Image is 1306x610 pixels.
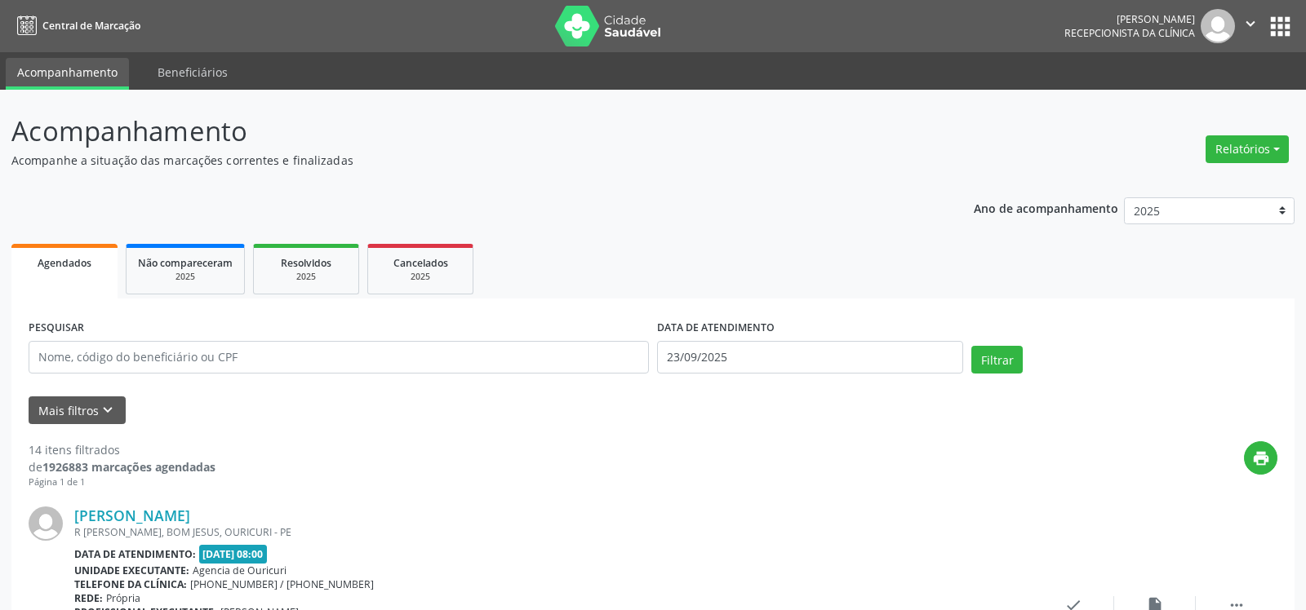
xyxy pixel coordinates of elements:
p: Acompanhe a situação das marcações correntes e finalizadas [11,152,909,169]
p: Acompanhamento [11,111,909,152]
button:  [1235,9,1266,43]
p: Ano de acompanhamento [974,197,1118,218]
span: Central de Marcação [42,19,140,33]
i: keyboard_arrow_down [99,401,117,419]
b: Rede: [74,591,103,605]
input: Selecione um intervalo [657,341,963,374]
span: Agendados [38,256,91,270]
a: [PERSON_NAME] [74,506,190,524]
div: [PERSON_NAME] [1064,12,1195,26]
div: 14 itens filtrados [29,441,215,458]
img: img [29,506,63,541]
a: Central de Marcação [11,12,140,39]
span: Resolvidos [281,256,331,270]
span: [DATE] 08:00 [199,545,268,564]
b: Unidade executante: [74,564,189,577]
span: Recepcionista da clínica [1064,26,1195,40]
button: Mais filtroskeyboard_arrow_down [29,396,126,425]
i:  [1242,15,1259,33]
div: 2025 [380,271,461,283]
span: Agencia de Ouricuri [193,564,287,577]
button: print [1244,441,1277,475]
span: Cancelados [393,256,448,270]
div: R [PERSON_NAME], BOM JESUS, OURICURI - PE [74,525,1033,539]
img: img [1201,9,1235,43]
span: Não compareceram [138,256,233,270]
span: Própria [106,591,140,605]
div: de [29,458,215,475]
label: PESQUISAR [29,316,84,341]
div: Página 1 de 1 [29,475,215,489]
div: 2025 [265,271,347,283]
button: Filtrar [971,346,1023,374]
strong: 1926883 marcações agendadas [42,459,215,475]
button: apps [1266,12,1295,41]
a: Acompanhamento [6,58,129,90]
b: Data de atendimento: [74,547,196,561]
b: Telefone da clínica: [74,577,187,591]
div: 2025 [138,271,233,283]
i: print [1252,449,1270,467]
button: Relatórios [1206,135,1289,163]
a: Beneficiários [146,58,239,86]
span: [PHONE_NUMBER] / [PHONE_NUMBER] [190,577,374,591]
label: DATA DE ATENDIMENTO [657,316,775,341]
input: Nome, código do beneficiário ou CPF [29,341,649,374]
